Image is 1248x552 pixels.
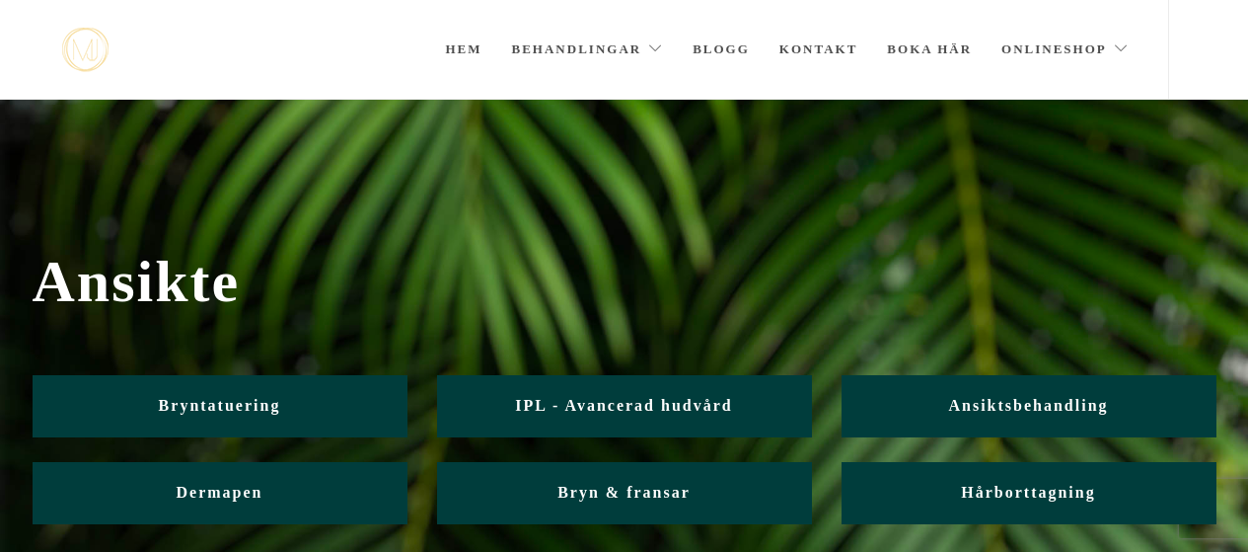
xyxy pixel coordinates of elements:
[159,397,281,414] span: Bryntatuering
[33,375,407,437] a: Bryntatuering
[177,484,263,501] span: Dermapen
[515,397,732,414] span: IPL - Avancerad hudvård
[33,462,407,524] a: Dermapen
[842,462,1216,524] a: Hårborttagning
[62,28,109,72] a: mjstudio mjstudio mjstudio
[33,248,1216,316] span: Ansikte
[557,484,691,501] span: Bryn & fransar
[437,375,812,437] a: IPL - Avancerad hudvård
[961,484,1095,501] span: Hårborttagning
[842,375,1216,437] a: Ansiktsbehandling
[437,462,812,524] a: Bryn & fransar
[948,397,1108,414] span: Ansiktsbehandling
[62,28,109,72] img: mjstudio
